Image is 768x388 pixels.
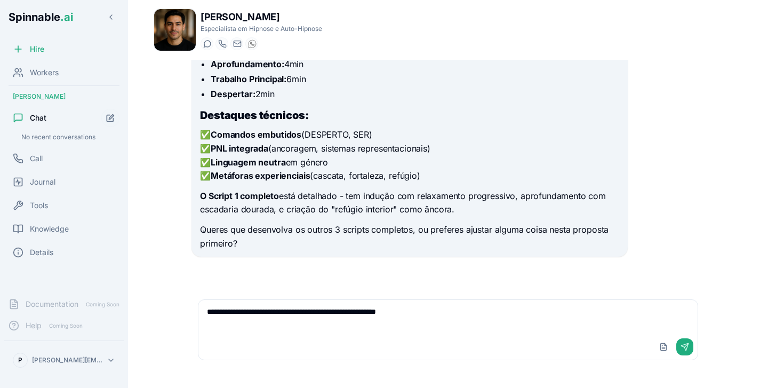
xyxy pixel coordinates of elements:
strong: Metáforas experienciais [211,170,310,181]
span: Call [30,153,43,164]
h1: [PERSON_NAME] [201,10,322,25]
span: Knowledge [30,224,69,234]
span: Tools [30,200,48,211]
span: Workers [30,67,59,78]
strong: PNL integrada [211,143,268,154]
strong: Aprofundamento: [211,59,284,69]
li: 4min [211,58,619,70]
button: WhatsApp [245,37,258,50]
strong: Destaques técnicos: [200,109,309,122]
img: Carlos Navarro [154,9,196,51]
strong: Linguagem neutra [211,157,285,168]
span: Spinnable [9,11,73,23]
span: Chat [30,113,46,123]
span: Coming Soon [46,321,86,331]
span: Help [26,320,42,331]
li: 6min [211,73,619,85]
div: [PERSON_NAME] [4,88,124,105]
p: Queres que desenvolva os outros 3 scripts completos, ou preferes ajustar alguma coisa nesta propo... [200,223,619,250]
span: Hire [30,44,44,54]
button: Start a call with Carlos Navarro [215,37,228,50]
span: Coming Soon [83,299,123,310]
p: está detalhado - tem indução com relaxamento progressivo, aprofundamento com escadaria dourada, e... [200,189,619,217]
button: Start a chat with Carlos Navarro [201,37,213,50]
li: 2min [211,88,619,100]
p: Especialista em Hipnose e Auto-Hipnose [201,25,322,33]
p: [PERSON_NAME][EMAIL_ADDRESS][DOMAIN_NAME] [32,356,102,365]
strong: O Script 1 completo [200,191,279,201]
span: Journal [30,177,55,187]
div: No recent conversations [17,131,119,144]
button: Start new chat [101,109,119,127]
span: Documentation [26,299,78,310]
button: Send email to carlos.navarro@getspinnable.ai [230,37,243,50]
button: P[PERSON_NAME][EMAIL_ADDRESS][DOMAIN_NAME] [9,350,119,371]
strong: Despertar: [211,89,255,99]
span: P [18,356,22,365]
strong: Trabalho Principal: [211,74,286,84]
span: Details [30,247,53,258]
p: ✅ (DESPERTO, SER) ✅ (ancoragem, sistemas representacionais) ✅ em género ✅ (cascata, fortaleza, re... [200,128,619,183]
strong: Comandos embutidos [211,129,301,140]
img: WhatsApp [248,39,257,48]
span: .ai [60,11,73,23]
